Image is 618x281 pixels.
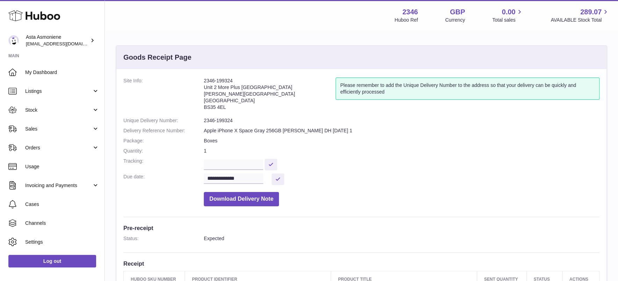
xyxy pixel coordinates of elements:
span: 0.00 [502,7,516,17]
span: Channels [25,220,99,227]
dd: Apple iPhone X Space Gray 256GB [PERSON_NAME] DH [DATE] 1 [204,127,599,134]
span: Usage [25,163,99,170]
div: Asta Asmoniene [26,34,89,47]
span: My Dashboard [25,69,99,76]
dt: Tracking: [123,158,204,170]
span: 289.07 [580,7,602,17]
h3: Pre-receipt [123,224,599,232]
dt: Status: [123,235,204,242]
dt: Site Info: [123,77,204,114]
dd: Boxes [204,138,599,144]
dt: Unique Delivery Number: [123,117,204,124]
h3: Receipt [123,260,599,267]
span: Orders [25,145,92,151]
span: [EMAIL_ADDRESS][DOMAIN_NAME] [26,41,103,46]
img: onlyipsales@gmail.com [8,35,19,46]
address: 2346-199324 Unit 2 More Plus [GEOGRAPHIC_DATA] [PERSON_NAME][GEOGRAPHIC_DATA] [GEOGRAPHIC_DATA] B... [204,77,336,114]
a: 289.07 AVAILABLE Stock Total [551,7,610,23]
span: AVAILABLE Stock Total [551,17,610,23]
span: Listings [25,88,92,95]
span: Stock [25,107,92,113]
dt: Package: [123,138,204,144]
dt: Quantity: [123,148,204,154]
dd: 1 [204,148,599,154]
dd: Expected [204,235,599,242]
span: Cases [25,201,99,208]
dd: 2346-199324 [204,117,599,124]
span: Sales [25,126,92,132]
dt: Delivery Reference Number: [123,127,204,134]
strong: GBP [450,7,465,17]
button: Download Delivery Note [204,192,279,206]
h3: Goods Receipt Page [123,53,192,62]
a: Log out [8,255,96,267]
span: Total sales [492,17,523,23]
dt: Due date: [123,173,204,185]
div: Huboo Ref [395,17,418,23]
a: 0.00 Total sales [492,7,523,23]
strong: 2346 [402,7,418,17]
div: Please remember to add the Unique Delivery Number to the address so that your delivery can be qui... [336,77,599,100]
div: Currency [445,17,465,23]
span: Invoicing and Payments [25,182,92,189]
span: Settings [25,239,99,245]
